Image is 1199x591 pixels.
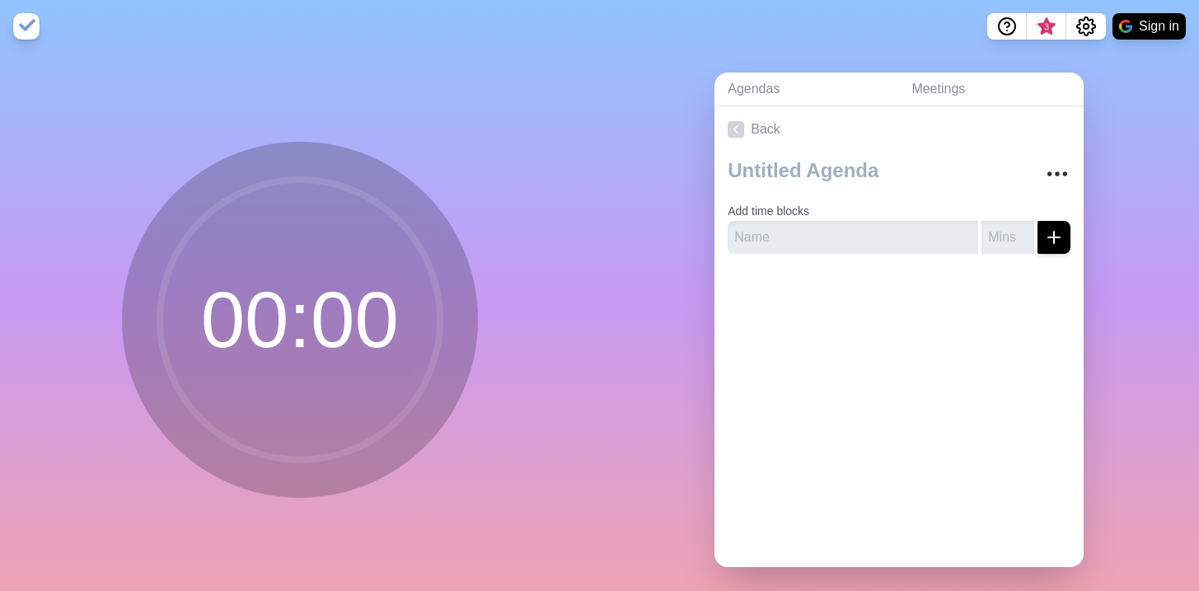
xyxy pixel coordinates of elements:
button: What’s new [1027,13,1066,40]
a: Agendas [714,73,898,106]
span: 3 [1040,21,1053,34]
img: google logo [1119,20,1132,33]
a: Back [714,106,1084,152]
img: timeblocks logo [13,13,40,40]
button: Sign in [1112,13,1186,40]
button: More [1041,157,1074,190]
button: Settings [1066,13,1106,40]
input: Name [728,221,978,254]
button: Help [987,13,1027,40]
a: Meetings [898,73,1084,106]
label: Add time blocks [728,204,809,218]
input: Mins [981,221,1034,254]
